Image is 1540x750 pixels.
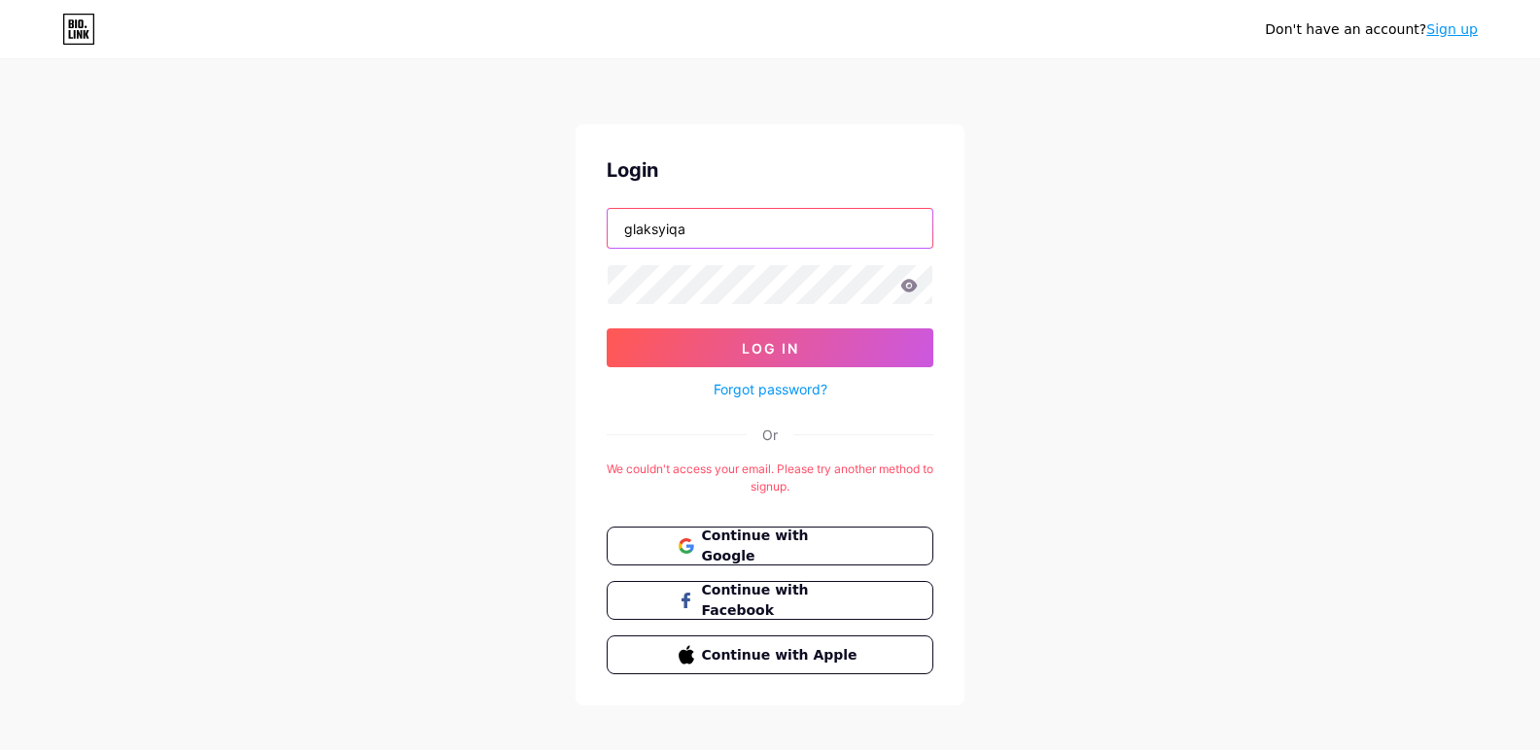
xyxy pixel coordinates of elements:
input: Username [608,209,932,248]
span: Continue with Google [702,526,862,566]
div: We couldn't access your email. Please try another method to signup. [607,460,933,495]
span: Log In [742,340,799,357]
div: Don't have an account? [1265,19,1478,40]
span: Continue with Apple [702,645,862,665]
span: Continue with Facebook [702,580,862,621]
button: Continue with Facebook [607,581,933,620]
a: Forgot password? [714,379,827,399]
button: Log In [607,328,933,367]
button: Continue with Apple [607,635,933,674]
div: Or [762,425,778,445]
button: Continue with Google [607,527,933,565]
div: Login [607,155,933,185]
a: Sign up [1426,21,1478,37]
